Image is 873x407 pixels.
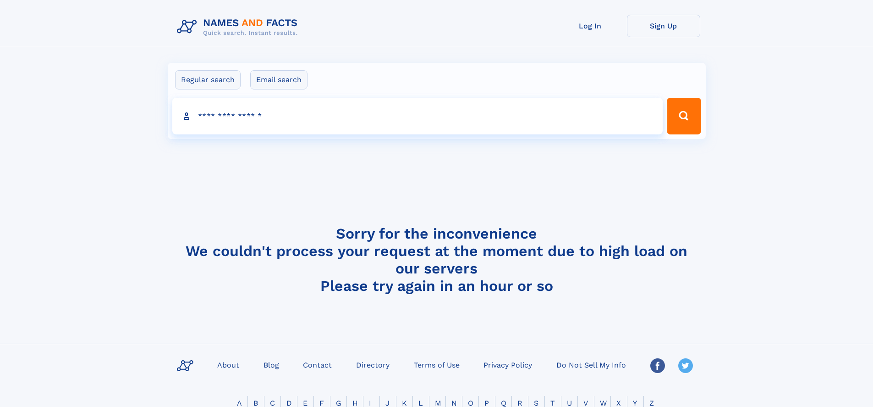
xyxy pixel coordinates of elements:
a: Log In [554,15,627,37]
a: Terms of Use [410,358,463,371]
img: Facebook [650,358,665,373]
a: Sign Up [627,15,700,37]
img: Logo Names and Facts [173,15,305,39]
label: Email search [250,70,307,89]
button: Search Button [667,98,701,134]
a: Contact [299,358,335,371]
input: search input [172,98,663,134]
h4: Sorry for the inconvenience We couldn't process your request at the moment due to high load on ou... [173,225,700,295]
label: Regular search [175,70,241,89]
a: Do Not Sell My Info [553,358,630,371]
a: About [214,358,243,371]
a: Directory [352,358,393,371]
img: Twitter [678,358,693,373]
a: Privacy Policy [480,358,536,371]
a: Blog [260,358,283,371]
